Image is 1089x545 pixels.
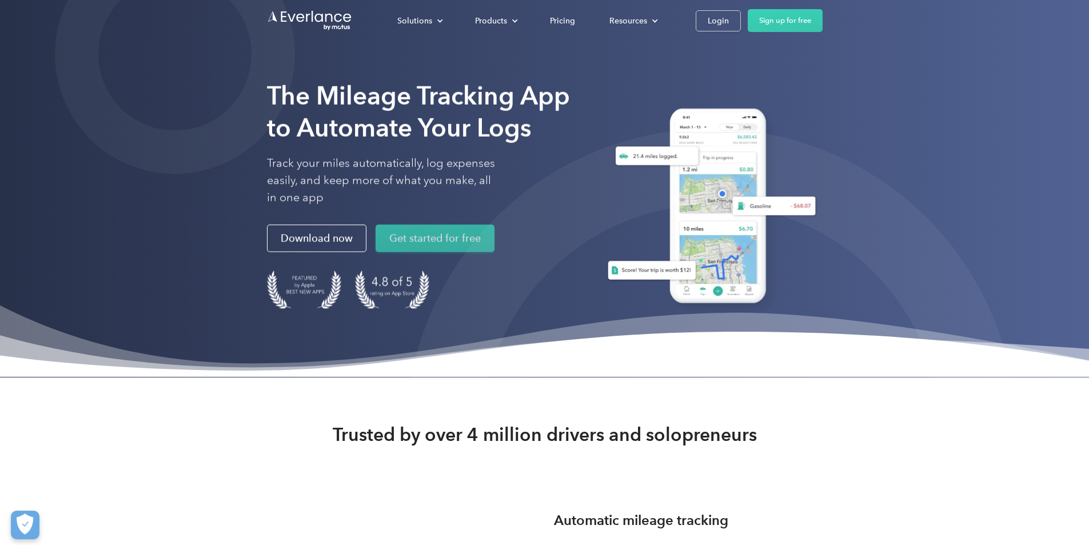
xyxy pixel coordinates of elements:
button: Cookies Settings [11,511,39,539]
div: Pricing [550,14,575,28]
div: Resources [609,14,647,28]
div: Resources [598,11,667,31]
strong: The Mileage Tracking App to Automate Your Logs [267,81,570,143]
div: Products [464,11,527,31]
a: Get started for free [376,225,494,252]
a: Sign up for free [748,9,823,32]
a: Download now [267,225,366,252]
a: Login [696,10,741,31]
div: Solutions [397,14,432,28]
a: Go to homepage [267,10,353,31]
div: Solutions [386,11,452,31]
h3: Automatic mileage tracking [554,510,728,531]
div: Login [708,14,729,28]
div: Products [475,14,507,28]
img: Badge for Featured by Apple Best New Apps [267,270,341,309]
img: Everlance, mileage tracker app, expense tracking app [594,100,823,316]
p: Track your miles automatically, log expenses easily, and keep more of what you make, all in one app [267,155,496,206]
strong: Trusted by over 4 million drivers and solopreneurs [333,423,757,446]
a: Pricing [538,11,587,31]
img: 4.9 out of 5 stars on the app store [355,270,429,309]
